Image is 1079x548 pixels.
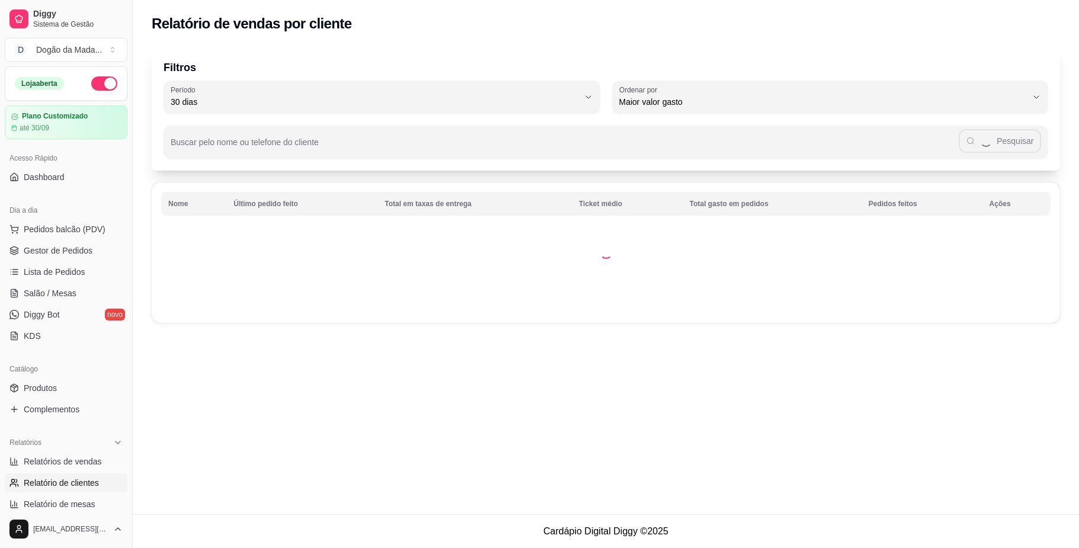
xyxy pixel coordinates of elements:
a: Gestor de Pedidos [5,241,127,260]
span: Gestor de Pedidos [24,245,92,257]
span: Maior valor gasto [619,96,1027,108]
button: Alterar Status [91,76,117,91]
span: Produtos [24,382,57,394]
label: Período [171,85,199,95]
span: [EMAIL_ADDRESS][DOMAIN_NAME] [33,524,108,534]
a: Diggy Botnovo [5,305,127,324]
a: Complementos [5,400,127,419]
h2: Relatório de vendas por cliente [152,14,352,33]
span: KDS [24,330,41,342]
div: Dogão da Mada ... [36,44,102,56]
span: Pedidos balcão (PDV) [24,223,105,235]
button: Ordenar porMaior valor gasto [612,81,1049,114]
span: 30 dias [171,96,579,108]
div: Loading [600,247,612,259]
div: Acesso Rápido [5,149,127,168]
div: Loja aberta [15,77,64,90]
article: até 30/09 [20,123,49,133]
a: Produtos [5,379,127,398]
a: Salão / Mesas [5,284,127,303]
span: Relatório de clientes [24,477,99,489]
button: Pedidos balcão (PDV) [5,220,127,239]
footer: Cardápio Digital Diggy © 2025 [133,514,1079,548]
span: Complementos [24,403,79,415]
div: Catálogo [5,360,127,379]
a: KDS [5,326,127,345]
input: Buscar pelo nome ou telefone do cliente [171,141,959,153]
a: Lista de Pedidos [5,262,127,281]
a: Relatórios de vendas [5,452,127,471]
button: [EMAIL_ADDRESS][DOMAIN_NAME] [5,515,127,543]
button: Select a team [5,38,127,62]
span: D [15,44,27,56]
label: Ordenar por [619,85,661,95]
a: Relatório de mesas [5,495,127,514]
div: Dia a dia [5,201,127,220]
span: Relatório de mesas [24,498,95,510]
article: Plano Customizado [22,112,88,121]
p: Filtros [164,59,1048,76]
span: Lista de Pedidos [24,266,85,278]
span: Sistema de Gestão [33,20,123,29]
span: Salão / Mesas [24,287,76,299]
a: Relatório de clientes [5,473,127,492]
a: Plano Customizadoaté 30/09 [5,105,127,139]
a: DiggySistema de Gestão [5,5,127,33]
span: Relatórios [9,438,41,447]
span: Diggy Bot [24,309,60,321]
span: Relatórios de vendas [24,456,102,467]
span: Dashboard [24,171,65,183]
span: Diggy [33,9,123,20]
a: Dashboard [5,168,127,187]
button: Período30 dias [164,81,600,114]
